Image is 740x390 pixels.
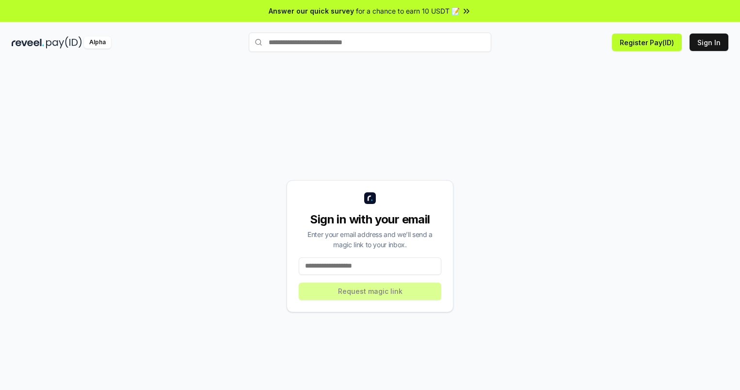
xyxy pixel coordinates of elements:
div: Sign in with your email [299,212,441,227]
img: reveel_dark [12,36,44,49]
div: Alpha [84,36,111,49]
span: for a chance to earn 10 USDT 📝 [356,6,460,16]
img: pay_id [46,36,82,49]
button: Sign In [690,34,728,51]
span: Answer our quick survey [269,6,354,16]
div: Enter your email address and we’ll send a magic link to your inbox. [299,229,441,250]
img: logo_small [364,192,376,204]
button: Register Pay(ID) [612,34,682,51]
